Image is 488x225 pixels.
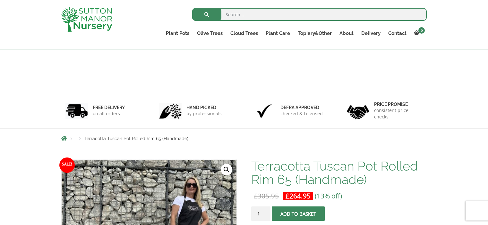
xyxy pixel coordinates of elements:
img: 1.jpg [65,103,88,119]
a: 0 [410,29,427,38]
nav: Breadcrumbs [61,136,427,141]
a: View full-screen image gallery [221,164,232,175]
h6: hand picked [186,105,222,110]
a: Cloud Trees [227,29,262,38]
span: Sale! [59,157,75,173]
span: Terracotta Tuscan Pot Rolled Rim 65 (Handmade) [84,136,188,141]
span: £ [286,191,289,200]
h6: Defra approved [280,105,323,110]
span: (13% off) [315,191,342,200]
a: Delivery [357,29,384,38]
h6: FREE DELIVERY [93,105,125,110]
span: £ [254,191,258,200]
a: About [336,29,357,38]
a: Olive Trees [193,29,227,38]
a: Plant Pots [162,29,193,38]
p: consistent price checks [374,107,423,120]
p: on all orders [93,110,125,117]
img: 2.jpg [159,103,182,119]
button: Add to basket [272,206,325,221]
h6: Price promise [374,101,423,107]
p: by professionals [186,110,222,117]
img: logo [61,6,112,32]
a: Contact [384,29,410,38]
h1: Terracotta Tuscan Pot Rolled Rim 65 (Handmade) [251,159,427,186]
input: Product quantity [251,206,270,221]
bdi: 305.95 [254,191,279,200]
img: 3.jpg [253,103,276,119]
input: Search... [192,8,427,21]
span: 0 [418,27,425,34]
a: Plant Care [262,29,294,38]
a: Topiary&Other [294,29,336,38]
p: checked & Licensed [280,110,323,117]
bdi: 264.95 [286,191,311,200]
img: 4.jpg [347,101,369,121]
